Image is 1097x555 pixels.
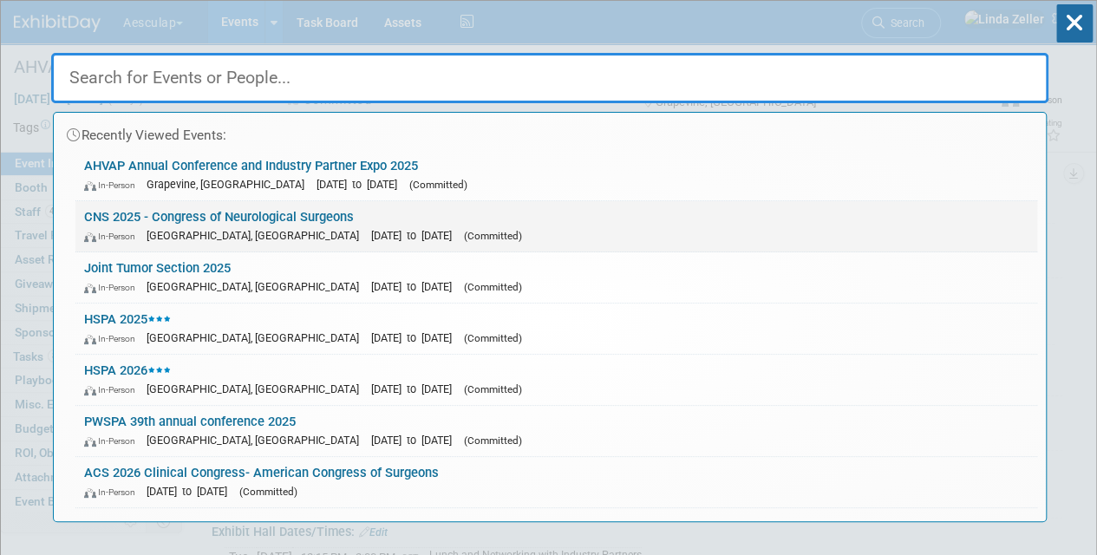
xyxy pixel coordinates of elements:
a: AHVAP Annual Conference and Industry Partner Expo 2025 In-Person Grapevine, [GEOGRAPHIC_DATA] [DA... [75,150,1037,200]
span: In-Person [84,231,143,242]
span: [GEOGRAPHIC_DATA], [GEOGRAPHIC_DATA] [147,229,368,242]
span: [DATE] to [DATE] [371,280,460,293]
span: [GEOGRAPHIC_DATA], [GEOGRAPHIC_DATA] [147,434,368,447]
span: (Committed) [409,179,467,191]
span: [GEOGRAPHIC_DATA], [GEOGRAPHIC_DATA] [147,331,368,344]
span: In-Person [84,282,143,293]
input: Search for Events or People... [51,53,1048,103]
a: HSPA 2026 In-Person [GEOGRAPHIC_DATA], [GEOGRAPHIC_DATA] [DATE] to [DATE] (Committed) [75,355,1037,405]
span: (Committed) [239,486,297,498]
span: In-Person [84,435,143,447]
div: Recently Viewed Events: [62,113,1037,150]
a: HSPA 2025 In-Person [GEOGRAPHIC_DATA], [GEOGRAPHIC_DATA] [DATE] to [DATE] (Committed) [75,304,1037,354]
a: PWSPA 39th annual conference 2025 In-Person [GEOGRAPHIC_DATA], [GEOGRAPHIC_DATA] [DATE] to [DATE]... [75,406,1037,456]
span: In-Person [84,486,143,498]
span: (Committed) [464,332,522,344]
span: [DATE] to [DATE] [317,178,406,191]
span: In-Person [84,384,143,395]
span: (Committed) [464,434,522,447]
a: CNS 2025 - Congress of Neurological Surgeons In-Person [GEOGRAPHIC_DATA], [GEOGRAPHIC_DATA] [DATE... [75,201,1037,251]
span: [DATE] to [DATE] [371,434,460,447]
a: ACS 2026 Clinical Congress- American Congress of Surgeons In-Person [DATE] to [DATE] (Committed) [75,457,1037,507]
span: In-Person [84,333,143,344]
a: Joint Tumor Section 2025 In-Person [GEOGRAPHIC_DATA], [GEOGRAPHIC_DATA] [DATE] to [DATE] (Committed) [75,252,1037,303]
span: [DATE] to [DATE] [371,382,460,395]
span: Grapevine, [GEOGRAPHIC_DATA] [147,178,313,191]
span: [DATE] to [DATE] [147,485,236,498]
span: (Committed) [464,383,522,395]
span: [DATE] to [DATE] [371,229,460,242]
span: [DATE] to [DATE] [371,331,460,344]
span: In-Person [84,180,143,191]
span: (Committed) [464,281,522,293]
span: (Committed) [464,230,522,242]
span: [GEOGRAPHIC_DATA], [GEOGRAPHIC_DATA] [147,382,368,395]
span: [GEOGRAPHIC_DATA], [GEOGRAPHIC_DATA] [147,280,368,293]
